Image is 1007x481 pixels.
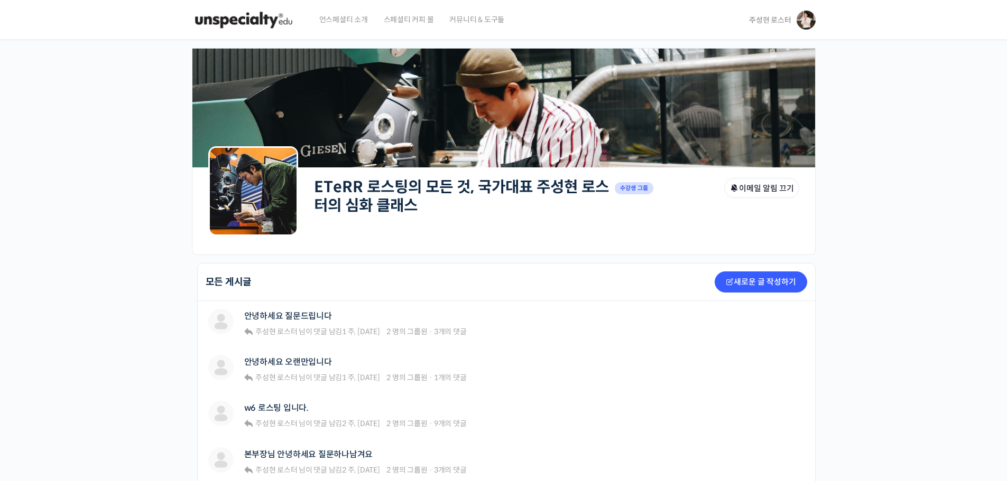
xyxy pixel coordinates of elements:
[434,373,467,382] span: 1개의 댓글
[255,373,297,382] span: 주성현 로스터
[254,419,380,428] span: 님이 댓글 남김
[429,373,432,382] span: ·
[254,327,297,336] a: 주성현 로스터
[429,465,432,475] span: ·
[342,419,380,428] a: 2 주, [DATE]
[206,277,252,287] h2: 모든 게시글
[244,449,373,459] a: 본부장님 안녕하세요 질문하나남겨요
[254,373,297,382] a: 주성현 로스터
[314,177,609,215] a: ETeRR 로스팅의 모든 것, 국가대표 주성현 로스터의 심화 클래스
[429,419,432,428] span: ·
[254,327,380,336] span: 님이 댓글 남김
[254,465,297,475] a: 주성현 로스터
[255,419,297,428] span: 주성현 로스터
[749,15,791,25] span: 주성현 로스터
[255,327,297,336] span: 주성현 로스터
[342,327,380,336] a: 1 주, [DATE]
[615,182,654,194] span: 수강생 그룹
[208,146,298,236] img: Group logo of ETeRR 로스팅의 모든 것, 국가대표 주성현 로스터의 심화 클래스
[715,271,807,293] a: 새로운 글 작성하기
[244,403,309,413] a: w6 로스팅 입니다.
[254,373,380,382] span: 님이 댓글 남김
[342,465,380,475] a: 2 주, [DATE]
[386,419,427,428] span: 2 명의 그룹원
[434,465,467,475] span: 3개의 댓글
[342,373,380,382] a: 1 주, [DATE]
[255,465,297,475] span: 주성현 로스터
[429,327,432,336] span: ·
[386,373,427,382] span: 2 명의 그룹원
[724,178,799,198] button: 이메일 알림 끄기
[434,327,467,336] span: 3개의 댓글
[386,327,427,336] span: 2 명의 그룹원
[254,465,380,475] span: 님이 댓글 남김
[244,311,332,321] a: 안녕하세요 질문드립니다
[244,357,332,367] a: 안녕하세요 오랜만입니다
[434,419,467,428] span: 9개의 댓글
[254,419,297,428] a: 주성현 로스터
[386,465,427,475] span: 2 명의 그룹원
